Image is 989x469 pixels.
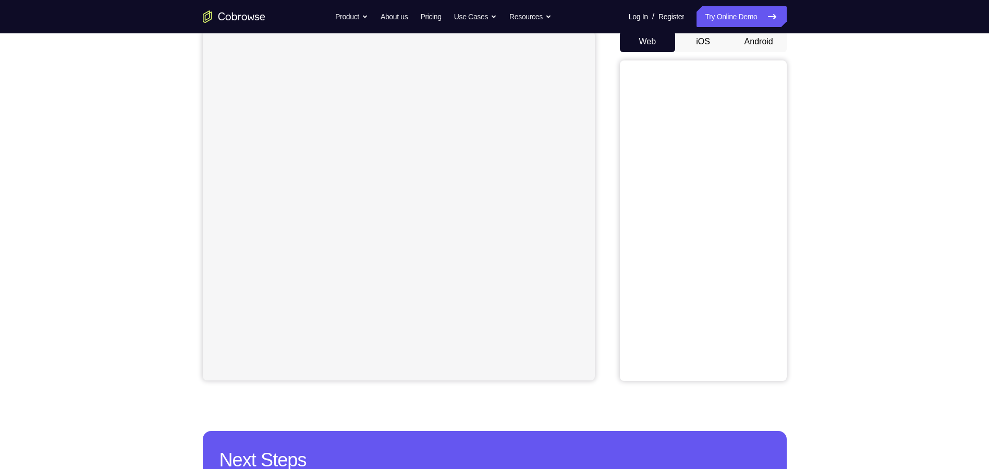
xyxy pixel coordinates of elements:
span: / [652,10,654,23]
a: Pricing [420,6,441,27]
a: Log In [629,6,648,27]
button: Product [335,6,368,27]
a: Register [658,6,684,27]
a: Go to the home page [203,10,265,23]
iframe: Agent [203,31,595,380]
button: Web [620,31,676,52]
button: Resources [509,6,552,27]
button: Use Cases [454,6,497,27]
a: About us [381,6,408,27]
button: iOS [675,31,731,52]
a: Try Online Demo [697,6,786,27]
button: Android [731,31,787,52]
